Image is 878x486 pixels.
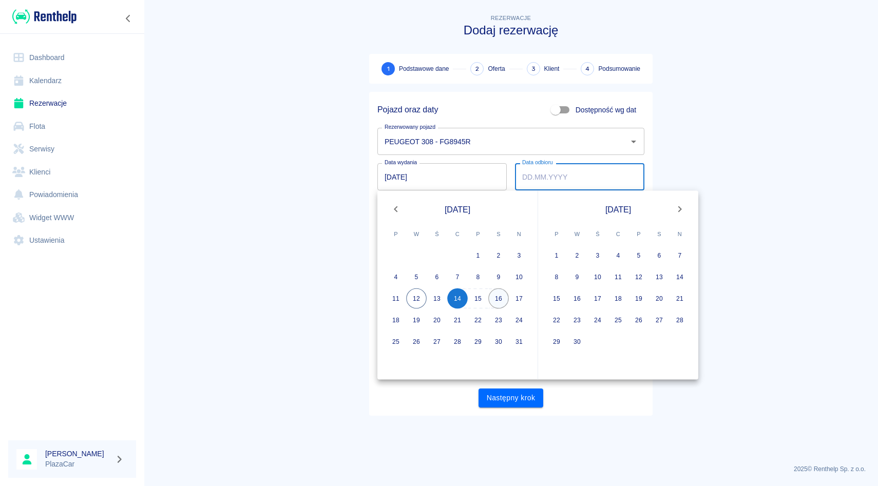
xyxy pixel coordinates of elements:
button: 24 [509,310,529,331]
button: 30 [488,332,509,352]
a: Renthelp logo [8,8,77,25]
button: 2 [567,245,587,266]
label: Data wydania [385,159,417,166]
button: 14 [670,267,690,287]
button: 31 [509,332,529,352]
span: Rezerwacje [491,15,531,21]
span: 2 [475,64,479,74]
a: Powiadomienia [8,183,136,206]
button: 11 [608,267,628,287]
button: 19 [406,310,427,331]
button: 21 [447,310,468,331]
span: środa [588,224,607,244]
button: 15 [468,288,488,309]
button: 17 [587,288,608,309]
button: 4 [608,245,628,266]
button: 6 [427,267,447,287]
button: 14 [447,288,468,309]
span: 3 [531,64,536,74]
button: 10 [509,267,529,287]
button: 22 [546,310,567,331]
button: 28 [447,332,468,352]
span: 4 [585,64,589,74]
span: środa [428,224,446,244]
button: 18 [608,288,628,309]
button: 6 [649,245,670,266]
button: 7 [670,245,690,266]
img: Renthelp logo [12,8,77,25]
span: [DATE] [445,203,470,216]
button: 9 [567,267,587,287]
button: 20 [427,310,447,331]
button: 23 [488,310,509,331]
span: czwartek [609,224,627,244]
button: 12 [406,288,427,309]
button: 7 [447,267,468,287]
button: 4 [386,267,406,287]
button: 19 [628,288,649,309]
h6: [PERSON_NAME] [45,449,111,459]
span: niedziela [671,224,689,244]
button: 24 [587,310,608,331]
span: 1 [387,64,390,74]
span: czwartek [448,224,467,244]
button: 21 [670,288,690,309]
button: 25 [608,310,628,331]
button: Otwórz [626,134,641,149]
button: 26 [628,310,649,331]
button: 8 [468,267,488,287]
h3: Dodaj rezerwację [369,23,653,37]
button: 20 [649,288,670,309]
button: 5 [628,245,649,266]
button: 5 [406,267,427,287]
button: 3 [587,245,608,266]
button: 18 [386,310,406,331]
button: 15 [546,288,567,309]
button: Zwiń nawigację [121,12,136,25]
a: Flota [8,115,136,138]
a: Widget WWW [8,206,136,229]
button: 16 [488,288,509,309]
button: 17 [509,288,529,309]
a: Ustawienia [8,229,136,252]
button: 3 [509,245,529,266]
span: sobota [650,224,669,244]
button: Następny krok [479,388,544,407]
input: DD.MM.YYYY [377,163,507,190]
button: Next month [670,199,690,220]
button: 25 [386,332,406,352]
span: piątek [629,224,648,244]
p: 2025 © Renthelp Sp. z o.o. [156,464,866,474]
button: 26 [406,332,427,352]
a: Dashboard [8,46,136,69]
button: 1 [546,245,567,266]
button: 27 [649,310,670,331]
button: 11 [386,288,406,309]
button: 9 [488,267,509,287]
button: 30 [567,332,587,352]
a: Klienci [8,161,136,184]
button: 13 [649,267,670,287]
span: poniedziałek [387,224,405,244]
button: 1 [468,245,488,266]
span: Oferta [488,64,505,73]
button: 29 [546,332,567,352]
span: wtorek [568,224,586,244]
span: piątek [469,224,487,244]
button: 8 [546,267,567,287]
button: 13 [427,288,447,309]
span: Klient [544,64,560,73]
input: DD.MM.YYYY [515,163,644,190]
span: Dostępność wg dat [576,105,636,115]
span: wtorek [407,224,426,244]
h5: Pojazd oraz daty [377,105,438,115]
button: 2 [488,245,509,266]
span: Podsumowanie [598,64,640,73]
button: 28 [670,310,690,331]
button: 27 [427,332,447,352]
span: Podstawowe dane [399,64,449,73]
button: 23 [567,310,587,331]
span: niedziela [510,224,528,244]
button: 16 [567,288,587,309]
span: poniedziałek [547,224,566,244]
